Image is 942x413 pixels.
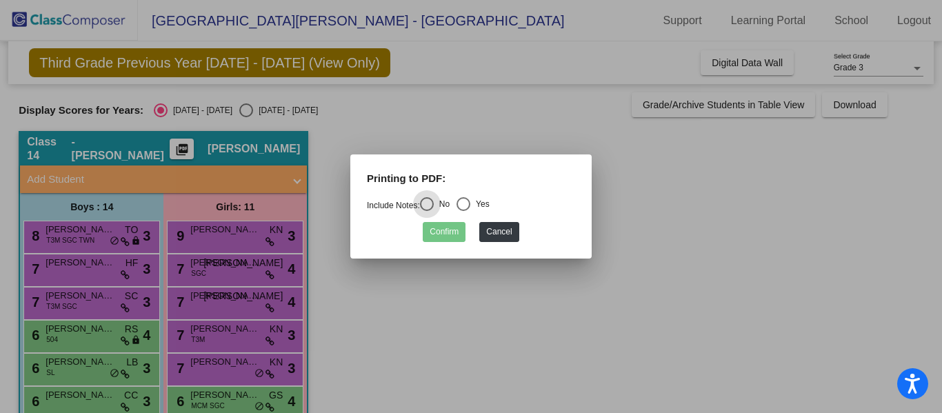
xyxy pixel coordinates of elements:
[367,171,445,187] label: Printing to PDF:
[479,222,519,242] button: Cancel
[367,201,490,210] mat-radio-group: Select an option
[423,222,465,242] button: Confirm
[367,201,420,210] a: Include Notes:
[434,198,450,210] div: No
[470,198,490,210] div: Yes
